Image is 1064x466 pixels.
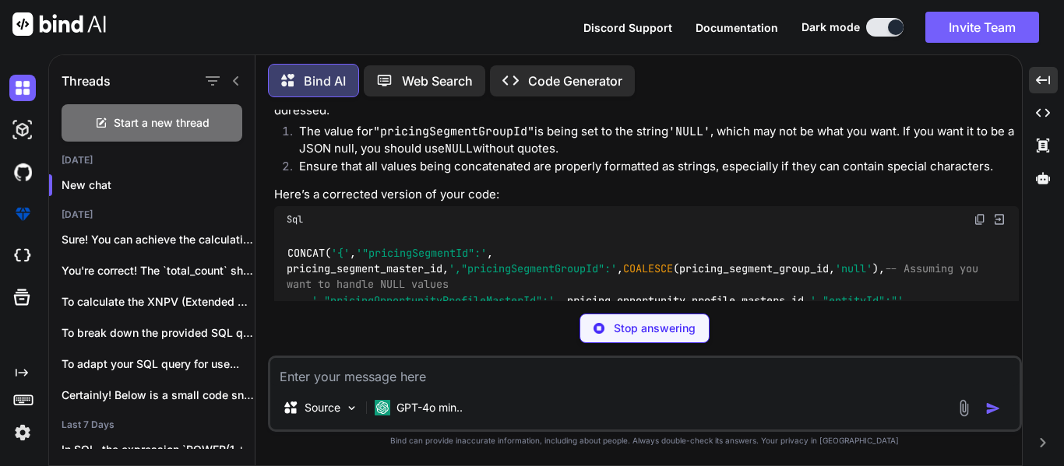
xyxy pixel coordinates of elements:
[802,19,860,35] span: Dark mode
[62,325,255,341] p: To break down the provided SQL query...
[304,72,346,90] p: Bind AI
[12,12,106,36] img: Bind AI
[62,294,255,310] p: To calculate the XNPV (Extended Net Present...
[835,261,872,275] span: 'null'
[925,12,1039,43] button: Invite Team
[345,401,358,415] img: Pick Models
[583,19,672,36] button: Discord Support
[668,124,710,139] code: 'NULL'
[810,293,904,307] span: ',"entityId":"'
[696,19,778,36] button: Documentation
[49,154,255,166] h2: [DATE]
[449,261,617,275] span: ',"pricingSegmentGroupId":'
[287,158,1019,180] li: Ensure that all values being concatenated are properly formatted as strings, especially if they c...
[274,186,1019,204] p: Here’s a corrected version of your code:
[9,159,36,185] img: githubDark
[445,141,473,156] code: NULL
[583,21,672,34] span: Discord Support
[305,400,340,415] p: Source
[528,72,622,90] p: Code Generator
[62,177,255,193] p: New chat
[287,213,303,226] span: Sql
[62,263,255,279] p: You're correct! The `total_count` should be calculated...
[9,75,36,101] img: darkChat
[614,321,696,336] p: Stop answering
[974,213,986,226] img: copy
[49,419,255,431] h2: Last 7 Days
[955,399,973,417] img: attachment
[287,261,985,291] span: -- Assuming you want to handle NULL values
[268,435,1022,447] p: Bind can provide inaccurate information, including about people. Always double-check its answers....
[114,115,210,131] span: Start a new thread
[396,400,463,415] p: GPT-4o min..
[287,123,1019,158] li: The value for is being set to the string , which may not be what you want. If you want it to be a...
[375,400,390,415] img: GPT-4o mini
[9,201,36,227] img: premium
[331,246,350,260] span: '{'
[992,212,1006,226] img: Open in Browser
[623,261,673,275] span: COALESCE
[62,387,255,403] p: Certainly! Below is a small code snippet...
[62,232,255,247] p: Sure! You can achieve the calculation of...
[373,124,534,139] code: "pricingSegmentGroupId"
[985,401,1001,416] img: icon
[9,419,36,446] img: settings
[49,208,255,221] h2: [DATE]
[62,442,255,457] p: In SQL, the expression `POWER(1 + 0.04,...
[62,72,111,90] h1: Threads
[9,243,36,269] img: cloudideIcon
[402,72,473,90] p: Web Search
[356,246,487,260] span: '"pricingSegmentId":'
[312,293,555,307] span: ',"pricingOpportunityProfileMasterId":'
[9,117,36,143] img: darkAi-studio
[696,21,778,34] span: Documentation
[62,356,255,372] p: To adapt your SQL query for use...
[287,245,985,324] code: CONCAT( , , pricing_segment_master_id, , (pricing_segment_group_id, ), , pricing_opportunity_prof...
